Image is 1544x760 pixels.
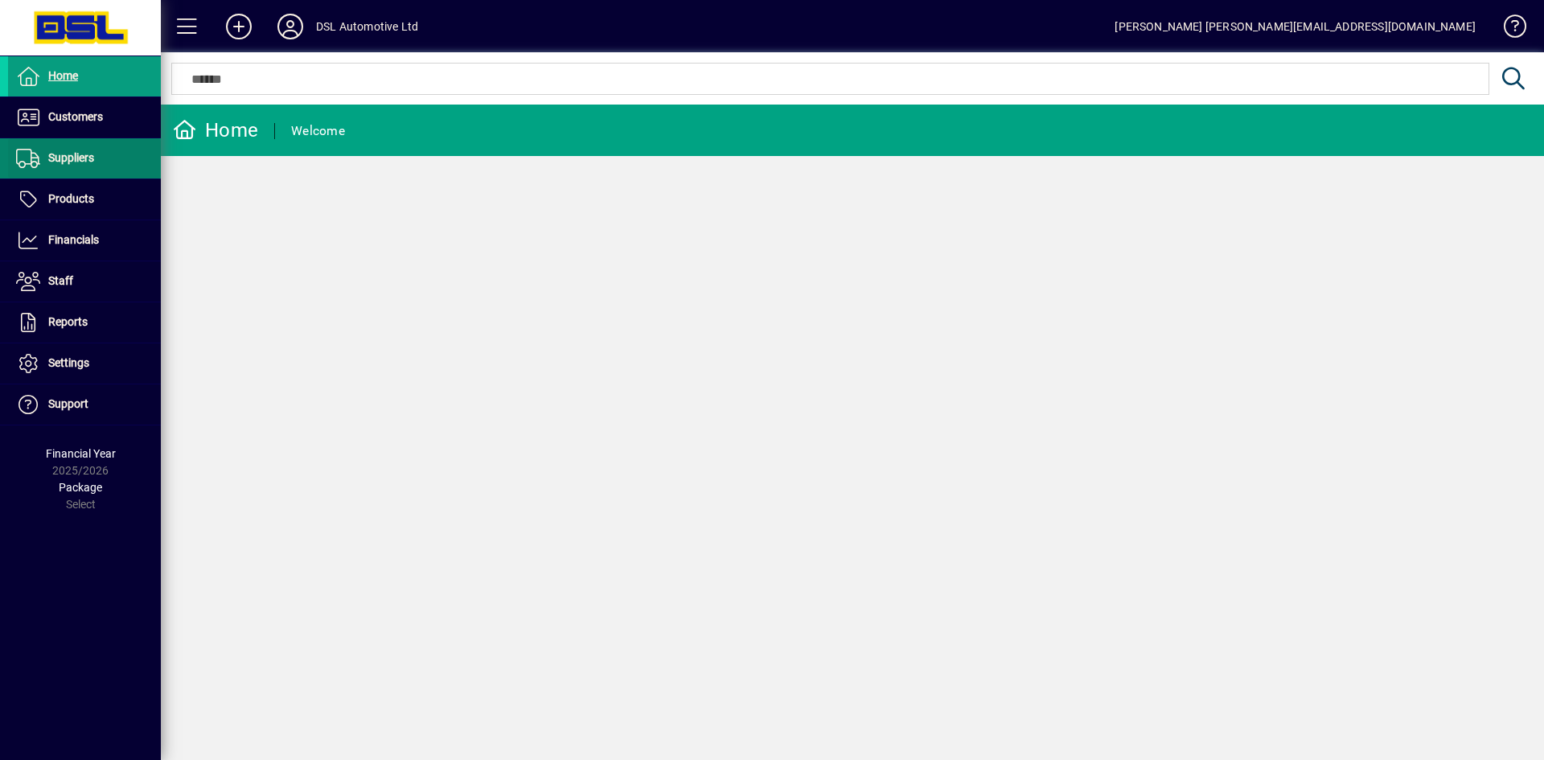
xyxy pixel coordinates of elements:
span: Settings [48,356,89,369]
div: DSL Automotive Ltd [316,14,418,39]
a: Staff [8,261,161,302]
a: Financials [8,220,161,261]
a: Suppliers [8,138,161,179]
span: Suppliers [48,151,94,164]
span: Home [48,69,78,82]
span: Financials [48,233,99,246]
a: Customers [8,97,161,138]
a: Settings [8,343,161,384]
span: Customers [48,110,103,123]
a: Knowledge Base [1492,3,1524,55]
span: Staff [48,274,73,287]
span: Financial Year [46,447,116,460]
div: Welcome [291,118,345,144]
button: Profile [265,12,316,41]
span: Products [48,192,94,205]
button: Add [213,12,265,41]
div: [PERSON_NAME] [PERSON_NAME][EMAIL_ADDRESS][DOMAIN_NAME] [1115,14,1476,39]
span: Package [59,481,102,494]
a: Products [8,179,161,220]
span: Reports [48,315,88,328]
a: Reports [8,302,161,343]
div: Home [173,117,258,143]
a: Support [8,384,161,425]
span: Support [48,397,88,410]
